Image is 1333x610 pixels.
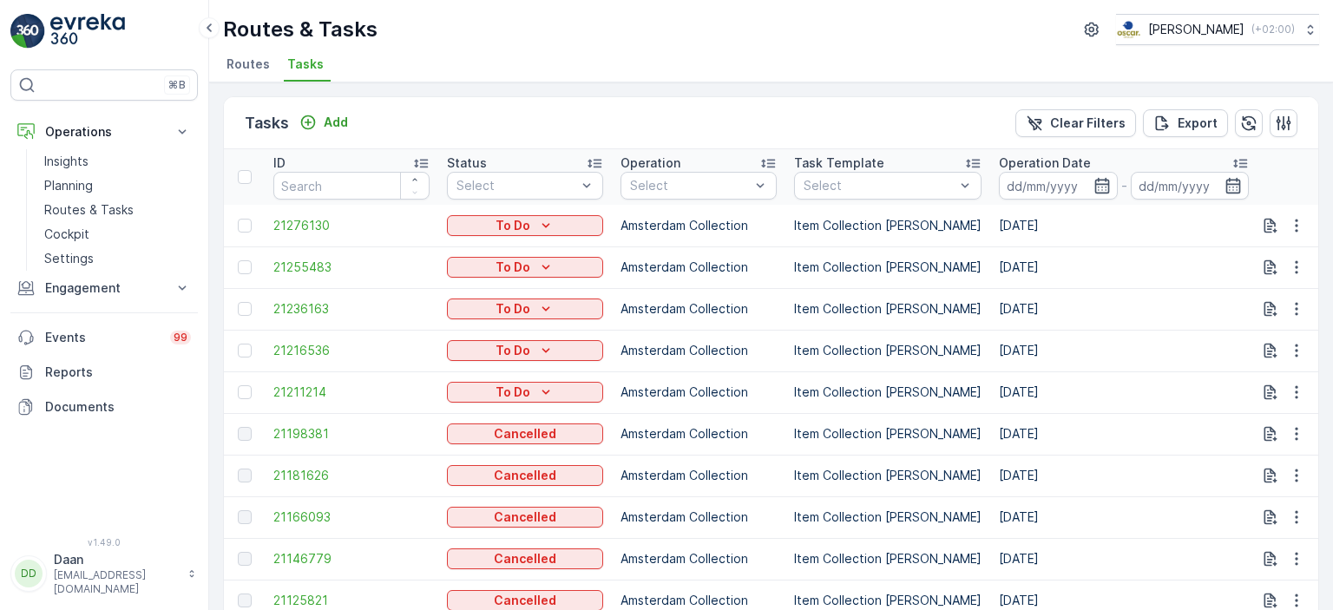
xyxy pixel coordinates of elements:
a: Settings [37,246,198,271]
td: Amsterdam Collection [612,371,785,413]
img: logo_light-DOdMpM7g.png [50,14,125,49]
button: Engagement [10,271,198,305]
td: Item Collection [PERSON_NAME] [785,455,990,496]
div: Toggle Row Selected [238,344,252,357]
a: 21276130 [273,217,430,234]
button: To Do [447,215,603,236]
td: Item Collection [PERSON_NAME] [785,371,990,413]
p: Operations [45,123,163,141]
p: To Do [496,384,530,401]
button: DDDaan[EMAIL_ADDRESS][DOMAIN_NAME] [10,551,198,596]
p: Settings [44,250,94,267]
p: Export [1178,115,1218,132]
td: Amsterdam Collection [612,330,785,371]
td: Item Collection [PERSON_NAME] [785,538,990,580]
button: Cancelled [447,548,603,569]
p: Clear Filters [1050,115,1126,132]
td: Amsterdam Collection [612,205,785,246]
button: Add [292,112,355,133]
p: Insights [44,153,89,170]
div: Toggle Row Selected [238,302,252,316]
a: 21181626 [273,467,430,484]
td: Item Collection [PERSON_NAME] [785,496,990,538]
p: [PERSON_NAME] [1148,21,1244,38]
button: [PERSON_NAME](+02:00) [1116,14,1319,45]
td: Amsterdam Collection [612,413,785,455]
a: 21125821 [273,592,430,609]
p: To Do [496,217,530,234]
td: [DATE] [990,288,1257,330]
img: basis-logo_rgb2x.png [1116,20,1141,39]
p: Planning [44,177,93,194]
td: [DATE] [990,371,1257,413]
p: ID [273,154,286,172]
a: 21216536 [273,342,430,359]
button: To Do [447,298,603,319]
td: Amsterdam Collection [612,496,785,538]
input: dd/mm/yyyy [999,172,1118,200]
p: ( +02:00 ) [1251,23,1295,36]
p: Add [324,114,348,131]
td: Item Collection [PERSON_NAME] [785,330,990,371]
td: [DATE] [990,496,1257,538]
td: Amsterdam Collection [612,538,785,580]
p: - [1121,175,1127,196]
p: Cancelled [494,508,556,526]
div: Toggle Row Selected [238,469,252,482]
a: 21146779 [273,550,430,567]
div: Toggle Row Selected [238,510,252,524]
p: Documents [45,398,191,416]
a: 21198381 [273,425,430,443]
a: 21236163 [273,300,430,318]
a: Documents [10,390,198,424]
td: [DATE] [990,205,1257,246]
div: DD [15,560,43,587]
a: 21166093 [273,508,430,526]
td: Item Collection [PERSON_NAME] [785,246,990,288]
p: Engagement [45,279,163,297]
p: To Do [496,342,530,359]
a: 21211214 [273,384,430,401]
p: Events [45,329,160,346]
p: Operation [621,154,680,172]
td: Item Collection [PERSON_NAME] [785,205,990,246]
p: Select [456,177,576,194]
a: Events99 [10,320,198,355]
p: Status [447,154,487,172]
td: Item Collection [PERSON_NAME] [785,288,990,330]
td: [DATE] [990,455,1257,496]
a: Reports [10,355,198,390]
span: Tasks [287,56,324,73]
div: Toggle Row Selected [238,427,252,441]
p: To Do [496,259,530,276]
td: [DATE] [990,246,1257,288]
p: To Do [496,300,530,318]
p: Routes & Tasks [44,201,134,219]
button: To Do [447,340,603,361]
button: Export [1143,109,1228,137]
span: v 1.49.0 [10,537,198,548]
p: Cancelled [494,425,556,443]
p: Select [630,177,750,194]
p: Cancelled [494,467,556,484]
a: Insights [37,149,198,174]
button: To Do [447,382,603,403]
p: Task Template [794,154,884,172]
p: Operation Date [999,154,1091,172]
a: Routes & Tasks [37,198,198,222]
p: Reports [45,364,191,381]
td: Item Collection [PERSON_NAME] [785,413,990,455]
button: Cancelled [447,423,603,444]
p: Cancelled [494,550,556,567]
td: [DATE] [990,413,1257,455]
span: Routes [227,56,270,73]
input: dd/mm/yyyy [1131,172,1250,200]
p: [EMAIL_ADDRESS][DOMAIN_NAME] [54,568,179,596]
img: logo [10,14,45,49]
div: Toggle Row Selected [238,385,252,399]
div: Toggle Row Selected [238,594,252,607]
